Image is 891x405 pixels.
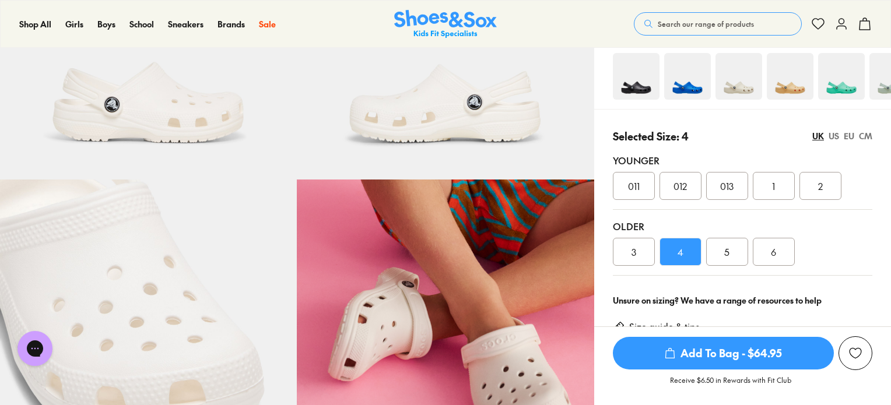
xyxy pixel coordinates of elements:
[812,130,824,142] div: UK
[844,130,854,142] div: EU
[613,128,689,144] p: Selected Size: 4
[670,375,791,396] p: Receive $6.50 in Rewards with Fit Club
[724,245,729,259] span: 5
[829,130,839,142] div: US
[613,336,834,370] button: Add To Bag - $64.95
[65,18,83,30] a: Girls
[629,321,700,333] a: Size guide & tips
[218,18,245,30] a: Brands
[678,245,683,259] span: 4
[12,327,58,370] iframe: Gorgias live chat messenger
[129,18,154,30] a: School
[613,153,872,167] div: Younger
[839,336,872,370] button: Add to Wishlist
[613,294,872,307] div: Unsure on sizing? We have a range of resources to help
[771,245,776,259] span: 6
[632,245,636,259] span: 3
[664,53,711,100] img: 4-548434_1
[859,130,872,142] div: CM
[259,18,276,30] a: Sale
[772,179,775,193] span: 1
[818,53,865,100] img: 4-502818_1
[168,18,204,30] a: Sneakers
[394,10,497,38] a: Shoes & Sox
[613,53,660,100] img: 4-493676_1
[658,19,754,29] span: Search our range of products
[767,53,813,100] img: 4-538782_1
[715,53,762,100] img: 4-502800_1
[97,18,115,30] a: Boys
[634,12,802,36] button: Search our range of products
[628,179,640,193] span: 011
[394,10,497,38] img: SNS_Logo_Responsive.svg
[818,179,823,193] span: 2
[613,219,872,233] div: Older
[613,337,834,369] span: Add To Bag - $64.95
[720,179,734,193] span: 013
[673,179,687,193] span: 012
[19,18,51,30] a: Shop All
